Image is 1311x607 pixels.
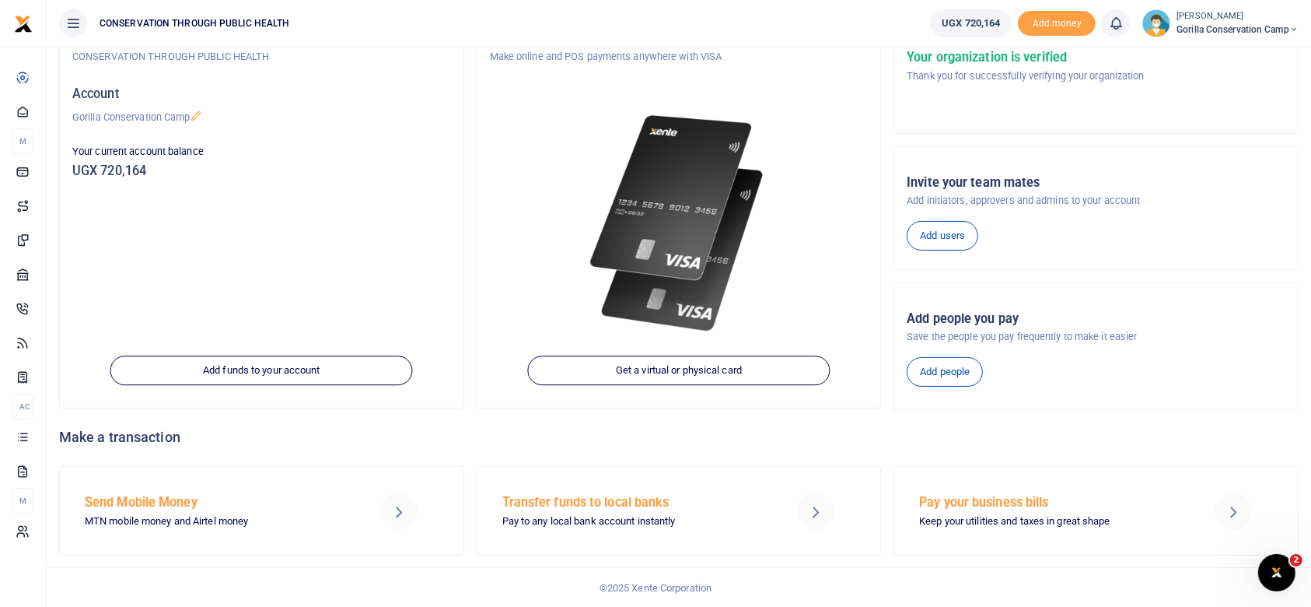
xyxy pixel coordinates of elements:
[1142,9,1170,37] img: profile-user
[907,329,1285,345] p: Save the people you pay frequently to make it easier
[584,102,773,346] img: xente-_physical_cards.png
[85,495,347,511] h5: Send Mobile Money
[907,175,1285,191] h5: Invite your team mates
[12,394,33,419] li: Ac
[1018,11,1096,37] span: Add money
[1142,9,1299,37] a: profile-user [PERSON_NAME] Gorilla Conservation Camp
[14,17,33,29] a: logo-small logo-large logo-large
[72,49,451,65] p: CONSERVATION THROUGH PUBLIC HEALTH
[907,50,1144,65] h5: Your organization is verified
[1258,554,1295,591] iframe: Intercom live chat
[110,356,413,386] a: Add funds to your account
[502,495,764,511] h5: Transfer funds to local banks
[502,514,764,530] p: Pay to any local bank account instantly
[924,9,1018,37] li: Wallet ballance
[12,488,33,514] li: M
[14,15,33,33] img: logo-small
[907,193,1285,209] p: Add initiators, approvers and admins to your account
[12,128,33,154] li: M
[1176,10,1299,23] small: [PERSON_NAME]
[893,466,1299,555] a: Pay your business bills Keep your utilities and taxes in great shape
[527,356,830,386] a: Get a virtual or physical card
[1018,16,1096,28] a: Add money
[1018,11,1096,37] li: Toup your wallet
[72,163,451,179] h5: UGX 720,164
[907,311,1285,327] h5: Add people you pay
[72,144,451,160] p: Your current account balance
[919,495,1181,511] h5: Pay your business bills
[72,86,451,102] h5: Account
[59,429,1299,446] h4: Make a transaction
[1290,554,1302,567] span: 2
[72,110,451,125] p: Gorilla Conservation Camp
[477,466,882,555] a: Transfer funds to local banks Pay to any local bank account instantly
[907,357,983,387] a: Add people
[1176,23,1299,37] span: Gorilla Conservation Camp
[919,514,1181,530] p: Keep your utilities and taxes in great shape
[930,9,1012,37] a: UGX 720,164
[942,16,1000,31] span: UGX 720,164
[93,16,295,30] span: CONSERVATION THROUGH PUBLIC HEALTH
[85,514,347,530] p: MTN mobile money and Airtel money
[907,68,1144,84] p: Thank you for successfully verifying your organization
[59,466,464,555] a: Send Mobile Money MTN mobile money and Airtel money
[907,221,978,251] a: Add users
[490,49,869,65] p: Make online and POS payments anywhere with VISA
